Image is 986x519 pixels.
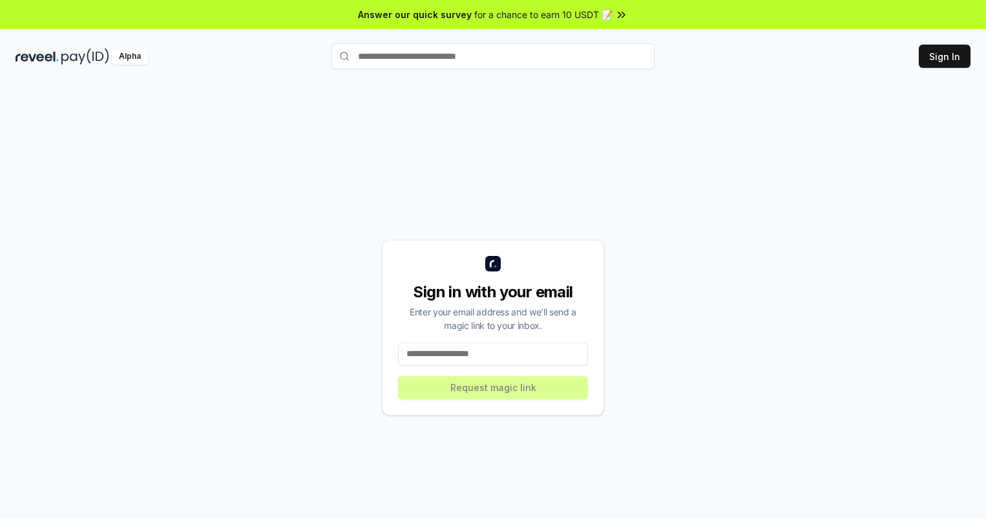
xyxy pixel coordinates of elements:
div: Enter your email address and we’ll send a magic link to your inbox. [398,305,588,332]
button: Sign In [919,45,970,68]
div: Alpha [112,48,148,65]
img: logo_small [485,256,501,271]
img: pay_id [61,48,109,65]
div: Sign in with your email [398,282,588,302]
img: reveel_dark [16,48,59,65]
span: for a chance to earn 10 USDT 📝 [474,8,613,21]
span: Answer our quick survey [358,8,472,21]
